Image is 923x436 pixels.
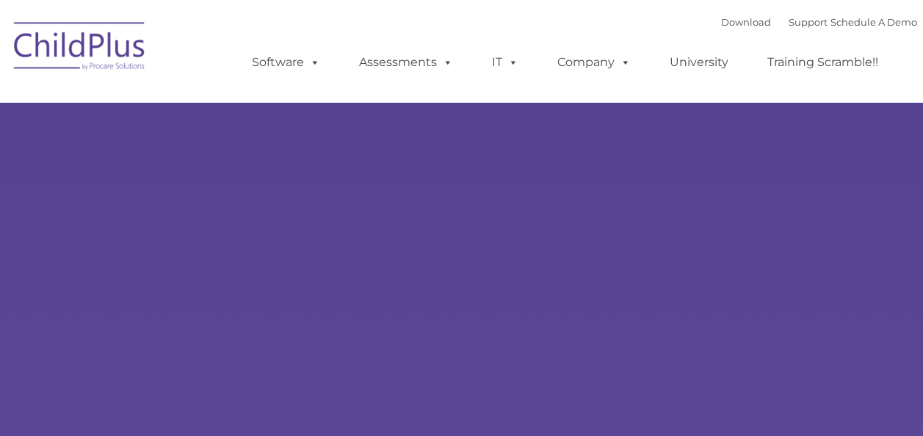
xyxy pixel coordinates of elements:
[543,48,645,77] a: Company
[477,48,533,77] a: IT
[7,12,153,85] img: ChildPlus by Procare Solutions
[830,16,917,28] a: Schedule A Demo
[721,16,917,28] font: |
[753,48,893,77] a: Training Scramble!!
[655,48,743,77] a: University
[721,16,771,28] a: Download
[344,48,468,77] a: Assessments
[237,48,335,77] a: Software
[789,16,828,28] a: Support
